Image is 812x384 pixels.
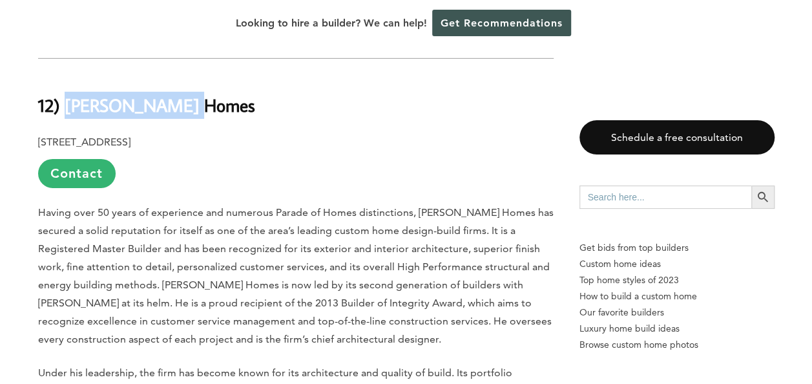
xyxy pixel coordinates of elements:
a: Get Recommendations [432,10,571,36]
iframe: Drift Widget Chat Controller [564,291,796,368]
b: 12) [PERSON_NAME] Homes [38,94,255,116]
a: Schedule a free consultation [579,120,775,155]
a: Custom home ideas [579,256,775,272]
a: Top home styles of 2023 [579,272,775,288]
a: Contact [38,159,116,188]
b: [STREET_ADDRESS] [38,136,130,148]
a: How to build a custom home [579,288,775,304]
p: Get bids from top builders [579,240,775,256]
p: Having over 50 years of experience and numerous Parade of Homes distinctions, [PERSON_NAME] Homes... [38,204,554,348]
input: Search here... [579,186,751,209]
svg: Search [756,190,770,204]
